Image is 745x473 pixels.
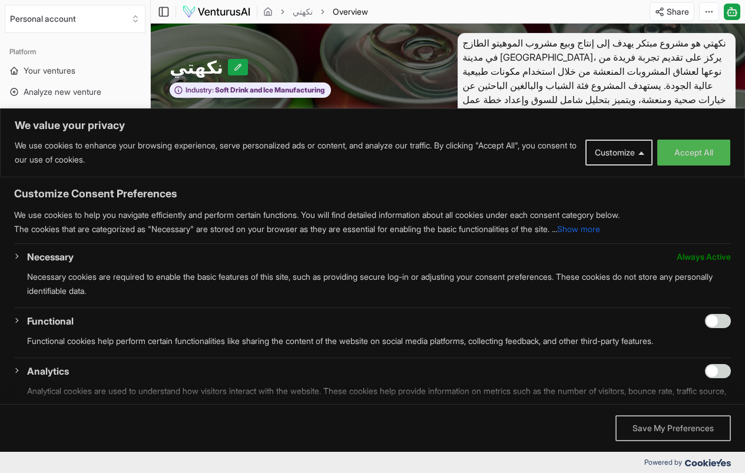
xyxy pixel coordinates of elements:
a: Your ventures [5,61,145,80]
input: Enable Analytics [705,364,731,378]
a: Analyze new venture [5,82,145,101]
img: Cookieyes logo [685,459,731,467]
input: Enable Functional [705,314,731,328]
button: Functional [27,314,74,328]
p: We value your privacy [15,118,730,133]
span: Analyze new venture [24,86,101,98]
span: Your ventures [24,65,75,77]
span: Customize Consent Preferences [14,187,177,201]
button: Customize [585,140,653,166]
span: Soft Drink and Ice Manufacturing [214,85,325,95]
button: Accept All [657,140,730,166]
button: Show more [557,222,600,236]
button: Select an organization [5,5,145,33]
span: نكهتي [170,57,228,78]
p: Necessary cookies are required to enable the basic features of this site, such as providing secur... [27,270,731,298]
p: We use cookies to enhance your browsing experience, serve personalized ads or content, and analyz... [15,138,577,167]
span: Industry: [186,85,214,95]
button: Necessary [27,250,74,264]
p: Functional cookies help perform certain functionalities like sharing the content of the website o... [27,334,731,348]
div: Platform [5,42,145,61]
button: Save My Preferences [615,415,731,441]
span: Overview [333,6,368,18]
nav: breadcrumb [263,6,368,18]
img: logo [182,5,251,19]
p: We use cookies to help you navigate efficiently and perform certain functions. You will find deta... [14,208,731,222]
p: The cookies that are categorized as "Necessary" are stored on your browser as they are essential ... [14,222,731,236]
button: Share [650,2,694,21]
button: Industry:Soft Drink and Ice Manufacturing [170,82,331,98]
button: Analytics [27,364,69,378]
span: نكهتي هو مشروع مبتكر يهدف إلى إنتاج وبيع مشروب الموهيتو الطازج في مدينة [GEOGRAPHIC_DATA]، يركز ع... [458,33,736,124]
a: نكهتي [293,6,313,18]
span: Share [667,6,689,18]
span: Always Active [677,250,731,264]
